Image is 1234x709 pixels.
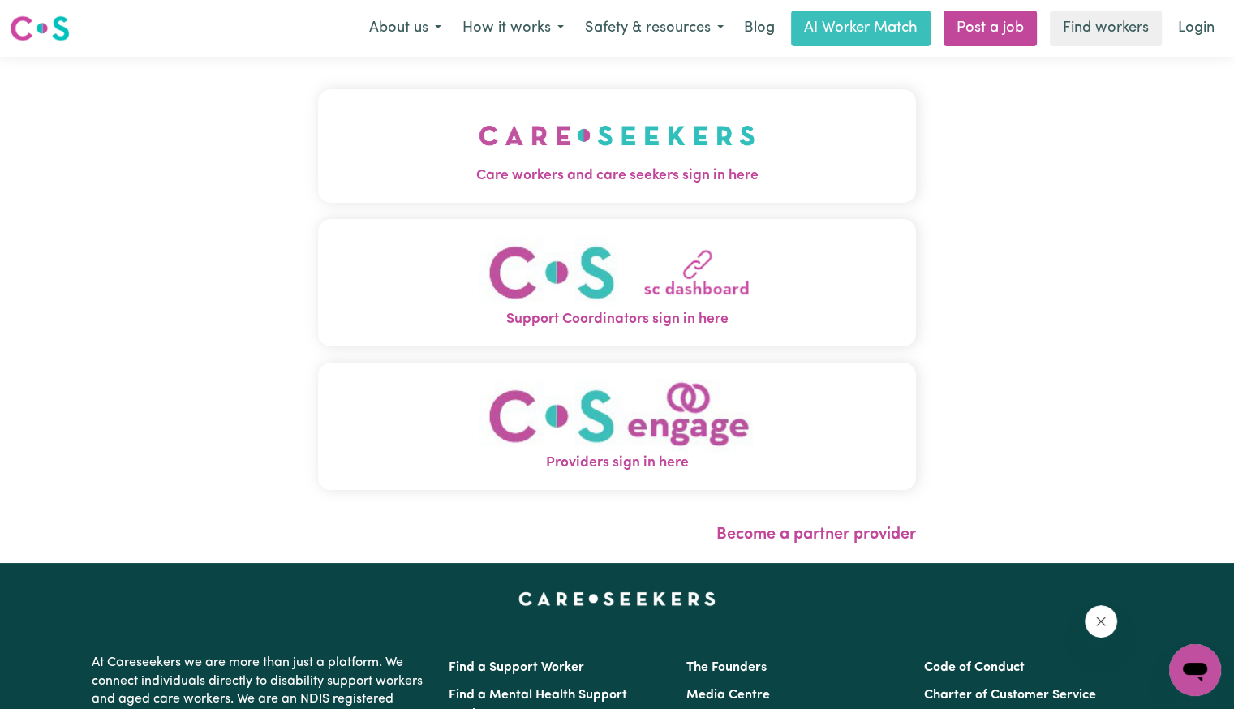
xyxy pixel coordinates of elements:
a: Blog [734,11,785,46]
iframe: Close message [1085,605,1117,638]
a: Login [1168,11,1224,46]
iframe: Button to launch messaging window [1169,644,1221,696]
span: Need any help? [10,11,98,24]
button: How it works [452,11,574,45]
button: Support Coordinators sign in here [318,219,916,346]
a: Become a partner provider [716,526,916,543]
a: Code of Conduct [924,661,1025,674]
a: Find a Support Worker [449,661,584,674]
a: AI Worker Match [791,11,931,46]
a: Media Centre [686,689,770,702]
span: Care workers and care seekers sign in here [318,165,916,187]
button: Safety & resources [574,11,734,45]
a: Post a job [944,11,1037,46]
span: Support Coordinators sign in here [318,309,916,330]
button: Care workers and care seekers sign in here [318,89,916,203]
a: Careseekers home page [518,592,716,605]
button: About us [359,11,452,45]
img: Careseekers logo [10,14,70,43]
a: Charter of Customer Service [924,689,1096,702]
a: Careseekers logo [10,10,70,47]
a: The Founders [686,661,767,674]
a: Find workers [1050,11,1162,46]
span: Providers sign in here [318,453,916,474]
button: Providers sign in here [318,363,916,490]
